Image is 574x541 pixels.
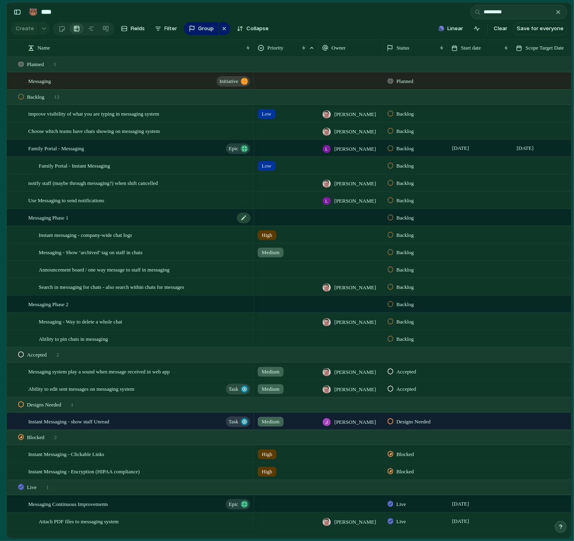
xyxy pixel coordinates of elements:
[334,318,376,326] span: [PERSON_NAME]
[334,197,376,205] span: [PERSON_NAME]
[334,368,376,376] span: [PERSON_NAME]
[397,283,414,291] span: Backlog
[262,231,272,239] span: High
[28,299,69,309] span: Messaging Phase 2
[397,214,414,222] span: Backlog
[27,60,44,68] span: Planned
[226,384,250,394] button: Task
[262,385,280,393] span: Medium
[262,110,271,118] span: Low
[229,499,238,510] span: Epic
[397,44,409,52] span: Status
[38,44,50,52] span: Name
[39,265,169,274] span: Announcement board / one way message to staff in messaging
[397,468,414,476] span: Blocked
[46,483,49,491] span: 1
[334,386,376,394] span: [PERSON_NAME]
[39,516,119,526] span: Attach PDF files to messaging system
[513,22,567,35] button: Save for everyone
[54,433,57,442] span: 2
[54,60,56,68] span: 1
[219,76,238,87] span: initiative
[397,179,414,187] span: Backlog
[397,110,414,118] span: Backlog
[397,145,414,153] span: Backlog
[435,23,466,35] button: Linear
[334,180,376,188] span: [PERSON_NAME]
[450,516,471,526] span: [DATE]
[397,231,414,239] span: Backlog
[27,93,44,101] span: Backlog
[27,433,44,442] span: Blocked
[56,351,59,359] span: 2
[226,143,250,154] button: Epic
[29,6,38,17] div: 🐻
[397,197,414,205] span: Backlog
[217,76,250,87] button: initiative
[334,128,376,136] span: [PERSON_NAME]
[447,25,463,33] span: Linear
[262,162,271,170] span: Low
[262,249,280,257] span: Medium
[461,44,481,52] span: Start date
[28,499,108,508] span: Messaging Continuous Improvements
[28,109,159,118] span: improve visibility of what you are typing in messaging system
[334,110,376,118] span: [PERSON_NAME]
[152,22,181,35] button: Filter
[39,282,184,291] span: Search in messaging for chats - also search within chats for messages
[28,367,170,376] span: Messaging system play a sound when message received in web app
[397,249,414,257] span: Backlog
[39,334,108,343] span: Ability to pin chats in messaging
[118,22,148,35] button: Fields
[397,418,431,426] span: Designs Needed
[28,384,134,393] span: Ability to edit sent messages on messaging system
[262,450,272,458] span: High
[28,417,109,426] span: Instant Messaging - show staff Unread
[28,126,160,135] span: Choose which teams have chats showing on messaging system
[397,450,414,458] span: Blocked
[450,143,471,153] span: [DATE]
[229,143,238,154] span: Epic
[397,266,414,274] span: Backlog
[27,351,47,359] span: Accepted
[246,25,269,33] span: Collapse
[397,318,414,326] span: Backlog
[334,518,376,526] span: [PERSON_NAME]
[262,418,280,426] span: Medium
[450,499,471,509] span: [DATE]
[515,143,536,153] span: [DATE]
[39,230,132,239] span: Instant messaging - company-wide chat logs
[28,466,140,476] span: Instant Messaging - Encryption (HIPAA compliance)
[397,77,413,85] span: Planned
[27,6,40,19] button: 🐻
[267,44,284,52] span: Priority
[27,483,37,491] span: Live
[28,178,158,187] span: notify staff (maybe through messaging?) when shift cancelled
[131,25,145,33] span: Fields
[39,317,122,326] span: Messaging - Way to delete a whole chat
[229,416,238,427] span: Task
[27,401,61,409] span: Designs Needed
[71,401,74,409] span: 1
[334,284,376,292] span: [PERSON_NAME]
[334,145,376,153] span: [PERSON_NAME]
[234,22,272,35] button: Collapse
[397,368,416,376] span: Accepted
[28,213,69,222] span: Messaging Phase 1
[226,499,250,510] button: Epic
[54,93,59,101] span: 13
[262,368,280,376] span: Medium
[491,22,511,35] button: Clear
[397,162,414,170] span: Backlog
[39,161,110,170] span: Family Portal - Instant Messaging
[494,25,507,33] span: Clear
[526,44,564,52] span: Scope Target Date
[28,449,104,458] span: Instant Messaging - Clickable Links
[39,247,142,257] span: Messaging - Show ‘archived’ tag on staff in chats
[332,44,346,52] span: Owner
[397,127,414,135] span: Backlog
[28,195,104,205] span: Use Messaging to send notifications
[334,418,376,426] span: [PERSON_NAME]
[229,383,238,395] span: Task
[397,385,416,393] span: Accepted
